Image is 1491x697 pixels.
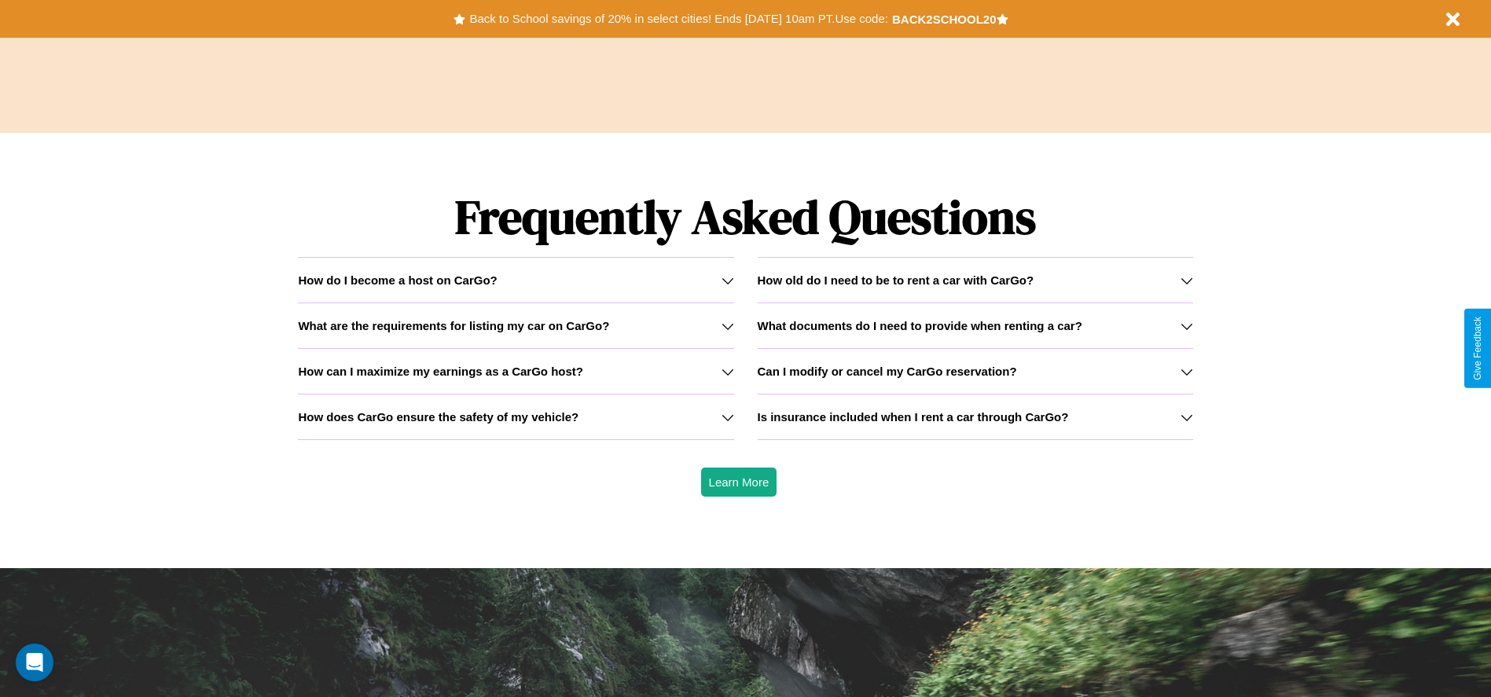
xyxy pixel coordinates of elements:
[298,177,1192,257] h1: Frequently Asked Questions
[298,273,497,287] h3: How do I become a host on CarGo?
[298,365,583,378] h3: How can I maximize my earnings as a CarGo host?
[892,13,997,26] b: BACK2SCHOOL20
[758,365,1017,378] h3: Can I modify or cancel my CarGo reservation?
[758,319,1082,332] h3: What documents do I need to provide when renting a car?
[16,644,53,681] div: Open Intercom Messenger
[758,410,1069,424] h3: Is insurance included when I rent a car through CarGo?
[298,410,578,424] h3: How does CarGo ensure the safety of my vehicle?
[465,8,891,30] button: Back to School savings of 20% in select cities! Ends [DATE] 10am PT.Use code:
[701,468,777,497] button: Learn More
[1472,317,1483,380] div: Give Feedback
[758,273,1034,287] h3: How old do I need to be to rent a car with CarGo?
[298,319,609,332] h3: What are the requirements for listing my car on CarGo?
